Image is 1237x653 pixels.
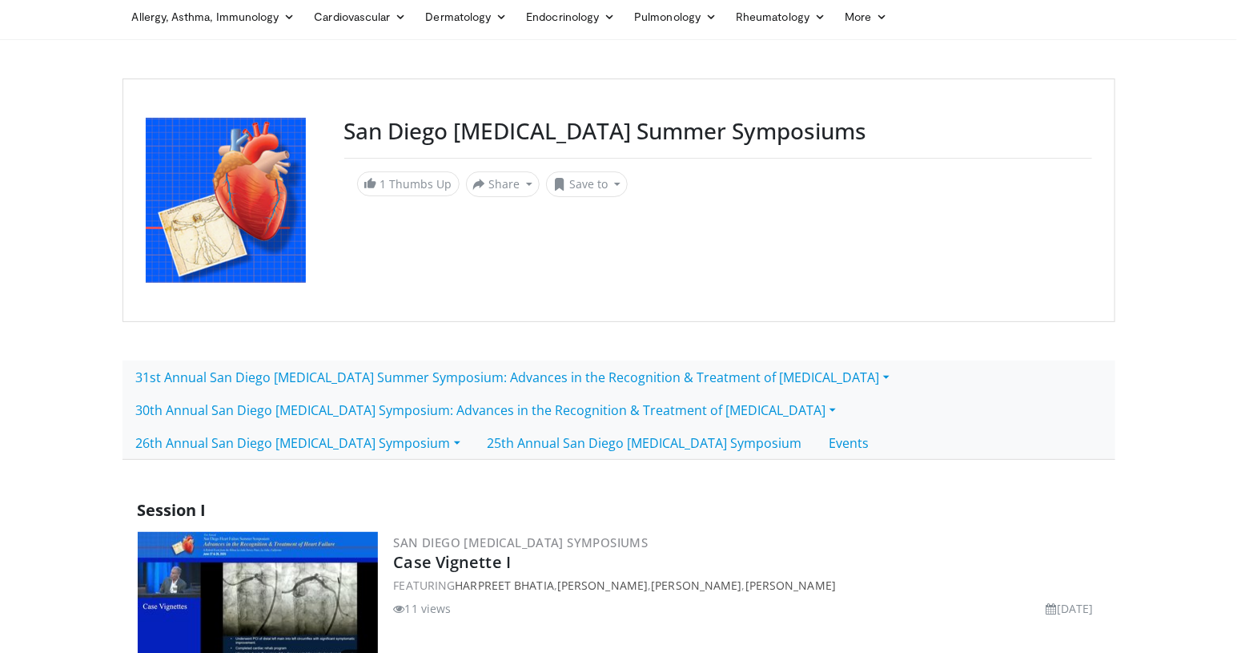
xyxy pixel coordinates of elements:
a: Events [816,426,883,460]
button: Share [466,171,540,197]
a: Pulmonology [625,1,726,33]
div: FEATURING , , , [394,577,1100,594]
li: 11 views [394,600,452,617]
span: Session I [138,499,207,521]
span: 1 [380,176,387,191]
a: Dermatology [416,1,517,33]
a: [PERSON_NAME] [557,578,648,593]
a: Cardiovascular [304,1,416,33]
button: Save to [546,171,628,197]
a: Harpreet Bhatia [455,578,554,593]
a: San Diego [MEDICAL_DATA] Symposiums [394,534,649,550]
a: 30th Annual San Diego [MEDICAL_DATA] Symposium: Advances in the Recognition & Treatment of [MEDIC... [122,393,849,427]
a: Rheumatology [726,1,835,33]
a: 26th Annual San Diego [MEDICAL_DATA] Symposium [122,426,474,460]
a: More [835,1,897,33]
h3: San Diego [MEDICAL_DATA] Summer Symposiums [344,118,1092,145]
a: 1 Thumbs Up [357,171,460,196]
a: Case Vignette I [394,551,512,573]
a: Allergy, Asthma, Immunology [122,1,305,33]
a: [PERSON_NAME] [651,578,741,593]
a: [PERSON_NAME] [745,578,836,593]
a: Endocrinology [516,1,625,33]
a: 31st Annual San Diego [MEDICAL_DATA] Summer Symposium: Advances in the Recognition & Treatment of... [122,361,903,394]
a: 25th Annual San Diego [MEDICAL_DATA] Symposium [474,426,816,460]
li: [DATE] [1046,600,1094,617]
